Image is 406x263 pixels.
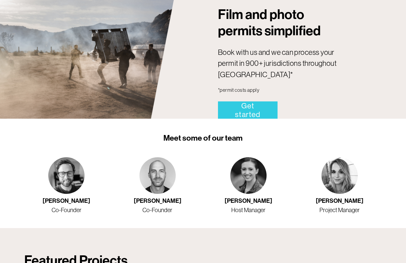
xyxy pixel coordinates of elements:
[24,206,108,215] p: Co-Founder
[24,197,108,205] h2: [PERSON_NAME]
[218,86,337,94] p: *permit costs apply
[218,101,278,119] a: Get started
[297,206,381,215] p: Project Manager
[206,206,291,215] p: Host Manager
[115,197,200,205] h2: [PERSON_NAME]
[218,47,337,80] p: Book with us and we can process your permit in 900+ jurisdictions throughout [GEOGRAPHIC_DATA]*
[115,206,200,215] p: Co-Founder
[206,197,291,205] h2: [PERSON_NAME]
[297,197,381,205] h2: [PERSON_NAME]
[24,132,382,144] p: Meet some of our team
[218,7,367,39] h3: Film and photo permits simplified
